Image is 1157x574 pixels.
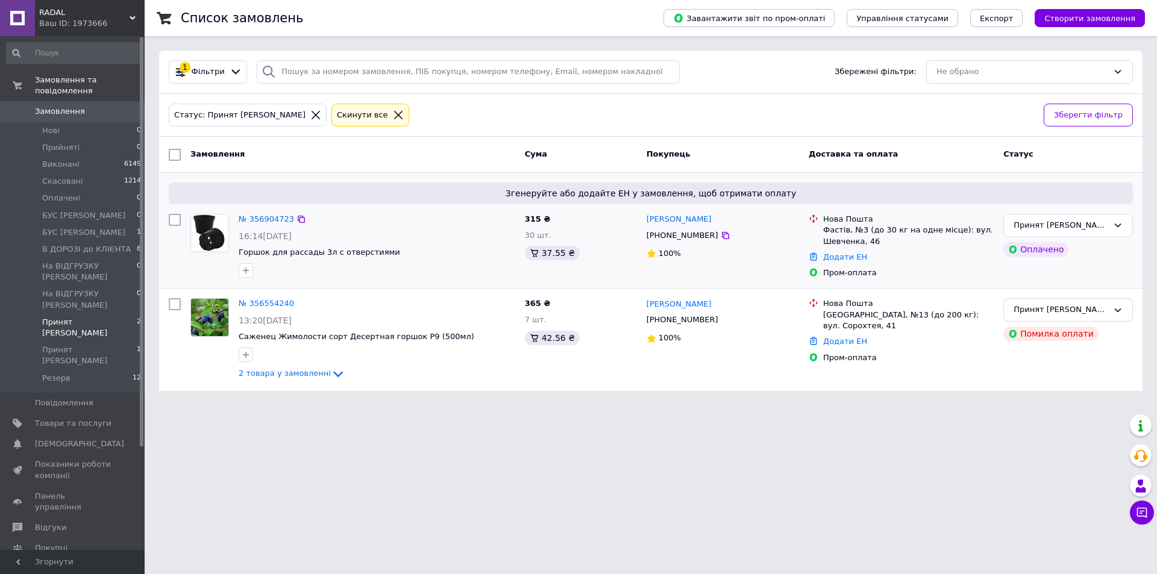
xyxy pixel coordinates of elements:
[42,193,80,204] span: Оплачені
[42,373,71,384] span: Резерв
[823,267,994,278] div: Пром-оплата
[133,373,141,384] span: 12
[35,106,85,117] span: Замовлення
[525,299,551,308] span: 365 ₴
[659,249,681,258] span: 100%
[1014,219,1108,232] div: Принят Мирон
[42,261,137,282] span: На ВІДГРУЗКУ [PERSON_NAME]
[847,9,958,27] button: Управління статусами
[663,9,835,27] button: Завантажити звіт по пром-оплаті
[525,149,547,158] span: Cума
[137,210,141,221] span: 0
[137,345,141,366] span: 1
[1014,304,1108,316] div: Принят Мирон
[525,246,580,260] div: 37.55 ₴
[525,214,551,223] span: 315 ₴
[239,369,331,378] span: 2 товара у замовленні
[1023,13,1145,22] a: Створити замовлення
[823,252,867,261] a: Додати ЕН
[137,142,141,153] span: 0
[39,7,130,18] span: RADAL
[659,333,681,342] span: 100%
[35,459,111,481] span: Показники роботи компанії
[823,337,867,346] a: Додати ЕН
[644,312,721,328] div: [PHONE_NUMBER]
[42,317,137,338] span: Принят [PERSON_NAME]
[35,491,111,513] span: Панель управління
[172,109,308,122] div: Статус: Принят [PERSON_NAME]
[181,11,303,25] h1: Список замовлень
[1003,242,1068,257] div: Оплачено
[823,214,994,225] div: Нова Пошта
[970,9,1023,27] button: Експорт
[190,149,245,158] span: Замовлення
[647,299,712,310] a: [PERSON_NAME]
[6,42,142,64] input: Пошук
[42,142,80,153] span: Прийняті
[190,214,229,252] a: Фото товару
[835,66,917,78] span: Збережені фільтри:
[35,543,67,554] span: Покупці
[936,66,1108,78] div: Не обрано
[644,228,721,243] div: [PHONE_NUMBER]
[39,18,145,29] div: Ваш ID: 1973666
[42,227,125,238] span: БУС [PERSON_NAME]
[190,298,229,337] a: Фото товару
[239,369,345,378] a: 2 товара у замовленні
[35,398,93,408] span: Повідомлення
[239,248,400,257] a: Горшок для рассады 3л с отверстиями
[137,317,141,338] span: 2
[191,299,228,336] img: Фото товару
[137,125,141,136] span: 0
[174,187,1128,199] span: Згенеруйте або додайте ЕН у замовлення, щоб отримати оплату
[1035,9,1145,27] button: Створити замовлення
[124,159,141,170] span: 6149
[809,149,898,158] span: Доставка та оплата
[1044,14,1135,23] span: Створити замовлення
[42,210,125,221] span: БУС [PERSON_NAME]
[980,14,1014,23] span: Експорт
[42,289,137,310] span: На ВІДГРУЗКУ [PERSON_NAME]
[823,310,994,331] div: [GEOGRAPHIC_DATA], №13 (до 200 кг): вул. Сорохтея, 41
[673,13,825,23] span: Завантажити звіт по пром-оплаті
[192,66,225,78] span: Фільтри
[1044,104,1133,127] button: Зберегти фільтр
[856,14,948,23] span: Управління статусами
[1003,149,1033,158] span: Статус
[525,331,580,345] div: 42.56 ₴
[239,316,292,325] span: 13:20[DATE]
[525,315,547,324] span: 7 шт.
[137,244,141,255] span: 8
[137,261,141,282] span: 0
[42,176,83,187] span: Скасовані
[35,438,124,449] span: [DEMOGRAPHIC_DATA]
[239,332,474,341] a: Саженец Жимолости сорт Десертная горшок Р9 (500мл)
[191,214,228,252] img: Фото товару
[525,231,551,240] span: 30 шт.
[137,227,141,238] span: 1
[35,75,145,96] span: Замовлення та повідомлення
[137,193,141,204] span: 0
[334,109,390,122] div: Cкинути все
[42,244,131,255] span: В ДОРОЗІ до КЛІЄНТА
[124,176,141,187] span: 1214
[42,125,60,136] span: Нові
[823,225,994,246] div: Фастів, №3 (до 30 кг на одне місце): вул. Шевченка, 46
[137,289,141,310] span: 0
[35,522,66,533] span: Відгуки
[1003,326,1099,341] div: Помилка оплати
[239,299,294,308] a: № 356554240
[1054,109,1123,122] span: Зберегти фільтр
[257,60,680,84] input: Пошук за номером замовлення, ПІБ покупця, номером телефону, Email, номером накладної
[823,352,994,363] div: Пром-оплата
[180,62,190,73] div: 1
[647,149,691,158] span: Покупець
[1130,501,1154,525] button: Чат з покупцем
[239,231,292,241] span: 16:14[DATE]
[647,214,712,225] a: [PERSON_NAME]
[239,214,294,223] a: № 356904723
[35,418,111,429] span: Товари та послуги
[42,159,80,170] span: Виконані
